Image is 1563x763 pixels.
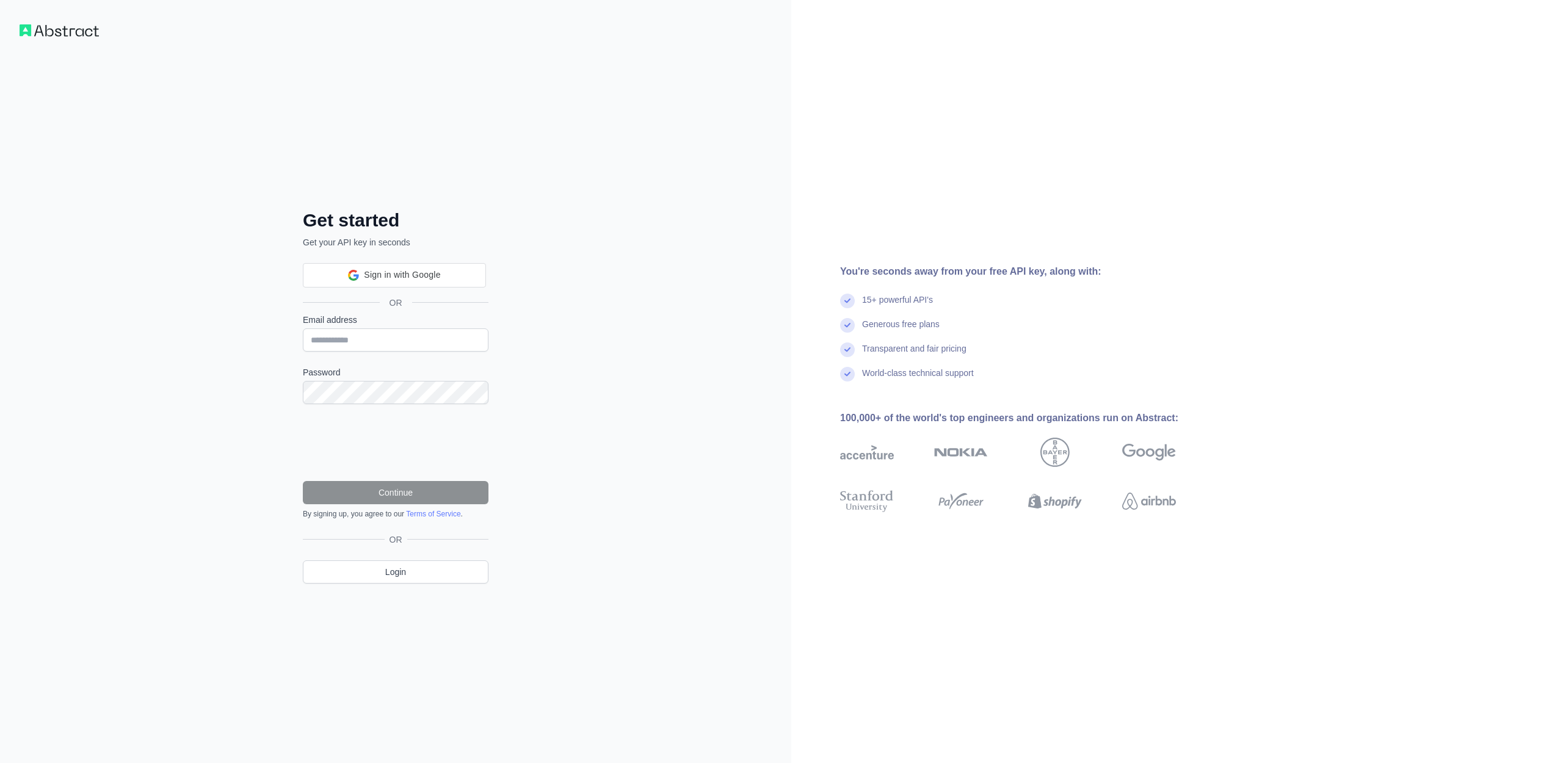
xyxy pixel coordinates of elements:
img: google [1122,438,1176,467]
h2: Get started [303,209,488,231]
div: You're seconds away from your free API key, along with: [840,264,1215,279]
div: Sign in with Google [303,263,486,287]
div: By signing up, you agree to our . [303,509,488,519]
a: Login [303,560,488,584]
img: bayer [1040,438,1070,467]
span: Sign in with Google [364,269,440,281]
span: OR [380,297,412,309]
span: OR [385,533,407,546]
div: 15+ powerful API's [862,294,933,318]
label: Password [303,366,488,378]
img: accenture [840,438,894,467]
div: Transparent and fair pricing [862,342,966,367]
img: check mark [840,367,855,382]
img: shopify [1028,488,1082,515]
div: 100,000+ of the world's top engineers and organizations run on Abstract: [840,411,1215,425]
img: Workflow [20,24,99,37]
iframe: reCAPTCHA [303,419,488,466]
img: check mark [840,342,855,357]
div: Generous free plans [862,318,940,342]
img: airbnb [1122,488,1176,515]
img: stanford university [840,488,894,515]
label: Email address [303,314,488,326]
button: Continue [303,481,488,504]
div: World-class technical support [862,367,974,391]
img: check mark [840,318,855,333]
img: check mark [840,294,855,308]
a: Terms of Service [406,510,460,518]
img: nokia [934,438,988,467]
img: payoneer [934,488,988,515]
p: Get your API key in seconds [303,236,488,248]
